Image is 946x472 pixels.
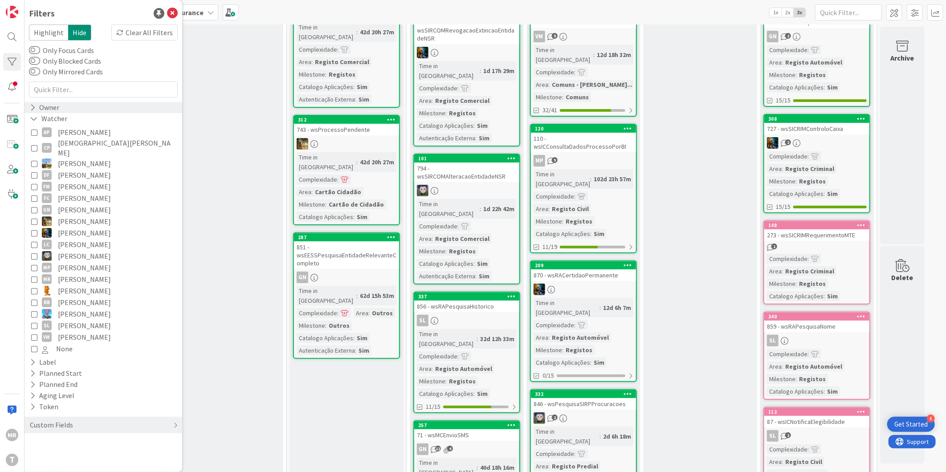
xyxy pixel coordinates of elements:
div: 851 - wsEESSPesquisaEntidadeRelevanteCompleto [294,241,399,269]
div: 42d 20h 27m [358,27,396,37]
div: 102d 23h 57m [591,174,633,184]
span: : [368,308,370,318]
div: 287 [294,233,399,241]
span: : [782,164,783,174]
div: Token [29,401,59,412]
div: Registo Criminal [783,164,836,174]
div: 797 - wsSIRCOMRevogacaoExtincaoEntidadeNSR [414,16,519,44]
span: : [590,174,591,184]
div: Area [297,187,311,197]
div: Milestone [767,176,795,186]
div: Area [534,204,548,214]
div: Milestone [767,279,795,289]
span: : [782,266,783,276]
button: DG [PERSON_NAME] [31,158,175,169]
div: 209 [531,261,636,269]
div: Complexidade [767,151,807,161]
div: 110 - wsICConsultaDadosProcessoPorBI [531,133,636,152]
span: : [782,57,783,67]
div: GN [767,31,779,42]
div: 101 [418,155,519,162]
span: : [353,212,355,222]
div: Label [29,357,57,368]
div: 120 [531,125,636,133]
div: Area [297,57,311,67]
button: LS [PERSON_NAME] [31,250,175,262]
div: Catalogo Aplicações [417,259,473,269]
span: [PERSON_NAME] [58,204,111,216]
button: CP [DEMOGRAPHIC_DATA][PERSON_NAME] [31,138,175,158]
span: : [795,70,797,80]
label: Only Mirrored Cards [29,66,103,77]
button: Only Focus Cards [29,46,40,55]
div: Outros [370,308,395,318]
div: Registos [797,70,828,80]
div: 308 [768,116,869,122]
div: Registo Comercial [433,234,492,244]
span: 15/15 [776,202,791,212]
div: 112 [764,408,869,416]
span: : [574,67,575,77]
div: LS [414,185,519,196]
div: Milestone [767,70,795,80]
img: JC [297,138,308,150]
div: Registo Automóvel [783,57,844,67]
div: 25771 - wsMCEnvioSMS [414,421,519,441]
div: VM [534,31,545,42]
div: Complexidade [767,254,807,264]
div: Delete [892,272,913,283]
span: [PERSON_NAME] [58,239,111,250]
div: Complexidade [417,83,457,93]
div: Comuns - [PERSON_NAME]... [550,80,635,90]
div: 312 [294,116,399,124]
button: FM [PERSON_NAME] [31,181,175,192]
div: Open Get Started checklist, remaining modules: 4 [887,417,935,432]
span: : [807,254,809,264]
div: GN [297,272,308,283]
div: Catalogo Aplicações [534,229,590,239]
div: SL [764,430,869,442]
img: LS [42,251,52,261]
div: Registos [447,108,478,118]
span: : [574,191,575,201]
span: : [562,216,563,226]
div: GN [294,272,399,283]
div: Milestone [297,69,325,79]
div: 209870 - wsRACertidaoPermanente [531,261,636,281]
div: Sim [475,121,490,130]
span: [DEMOGRAPHIC_DATA][PERSON_NAME] [58,138,175,158]
div: Time in [GEOGRAPHIC_DATA] [534,298,599,317]
span: [PERSON_NAME] [58,216,111,227]
span: [PERSON_NAME] [58,181,111,192]
label: Only Focus Cards [29,45,94,56]
div: Complexidade [534,67,574,77]
span: 15/15 [776,96,791,105]
span: : [355,94,356,104]
span: : [548,80,550,90]
div: Milestone [417,108,445,118]
div: 797 - wsSIRCOMRevogacaoExtincaoEntidadeNSR [414,8,519,44]
div: 743 - wsProcessoPendente [294,124,399,135]
div: Complexidade [534,320,574,330]
span: : [445,246,447,256]
div: 308727 - wsSICRIMControloCaixa [764,115,869,134]
div: JC [531,284,636,295]
div: 337 [418,293,519,300]
span: : [590,229,591,239]
span: 2 [785,33,791,39]
span: : [475,271,477,281]
span: : [473,121,475,130]
div: Sim [477,133,492,143]
span: None [56,343,73,354]
div: 794 - wsSIRCOMAlteracaoEntidadeNSR [414,163,519,182]
button: FC [PERSON_NAME] [31,192,175,204]
span: : [599,303,601,313]
div: FM [42,182,52,191]
div: Area [417,234,432,244]
div: 4 [927,415,935,423]
div: Comuns [563,92,591,102]
div: Complexidade [297,45,337,54]
div: JC [764,137,869,149]
span: : [356,157,358,167]
img: SF [42,309,52,319]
